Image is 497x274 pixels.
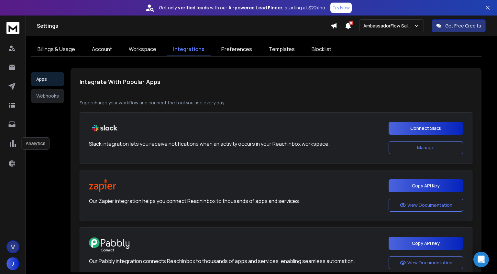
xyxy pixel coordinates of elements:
p: Our Zapier integration helps you connect ReachInbox to thousands of apps and services. [89,197,300,205]
a: Templates [262,43,301,56]
button: View Documentation [389,199,463,212]
button: Apps [31,72,64,86]
p: Supercharge your workflow and connect the tool you use every day. [80,100,472,106]
p: Get Free Credits [445,23,481,29]
span: 11 [349,21,353,25]
p: Get only with our starting at $22/mo [159,5,325,11]
h1: Integrate With Popular Apps [80,77,472,86]
button: Webhooks [31,89,64,103]
div: Analytics [22,137,50,150]
button: Connect Slack [389,122,463,135]
button: Copy API Key [389,237,463,250]
p: Try Now [332,5,350,11]
strong: AI-powered Lead Finder, [228,5,283,11]
a: Integrations [167,43,211,56]
p: Our Pabbly integration connects ReachInbox to thousands of apps and services, enabling seamless a... [89,257,355,265]
button: Copy API Key [389,179,463,192]
button: View Documentation [389,256,463,269]
button: Get Free Credits [432,19,486,32]
div: Open Intercom Messenger [473,252,489,267]
p: AmbassadorFlow Sales [363,23,414,29]
img: logo [6,22,19,34]
a: Workspace [122,43,163,56]
a: Billings & Usage [31,43,82,56]
button: Manage [389,141,463,154]
button: J [6,257,19,270]
strong: verified leads [178,5,209,11]
a: Blocklist [305,43,338,56]
p: Slack integration lets you receive notifications when an activity occurs in your ReachInbox works... [89,140,330,148]
h1: Settings [37,22,331,30]
button: Try Now [330,3,352,13]
a: Preferences [215,43,259,56]
a: Account [85,43,118,56]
